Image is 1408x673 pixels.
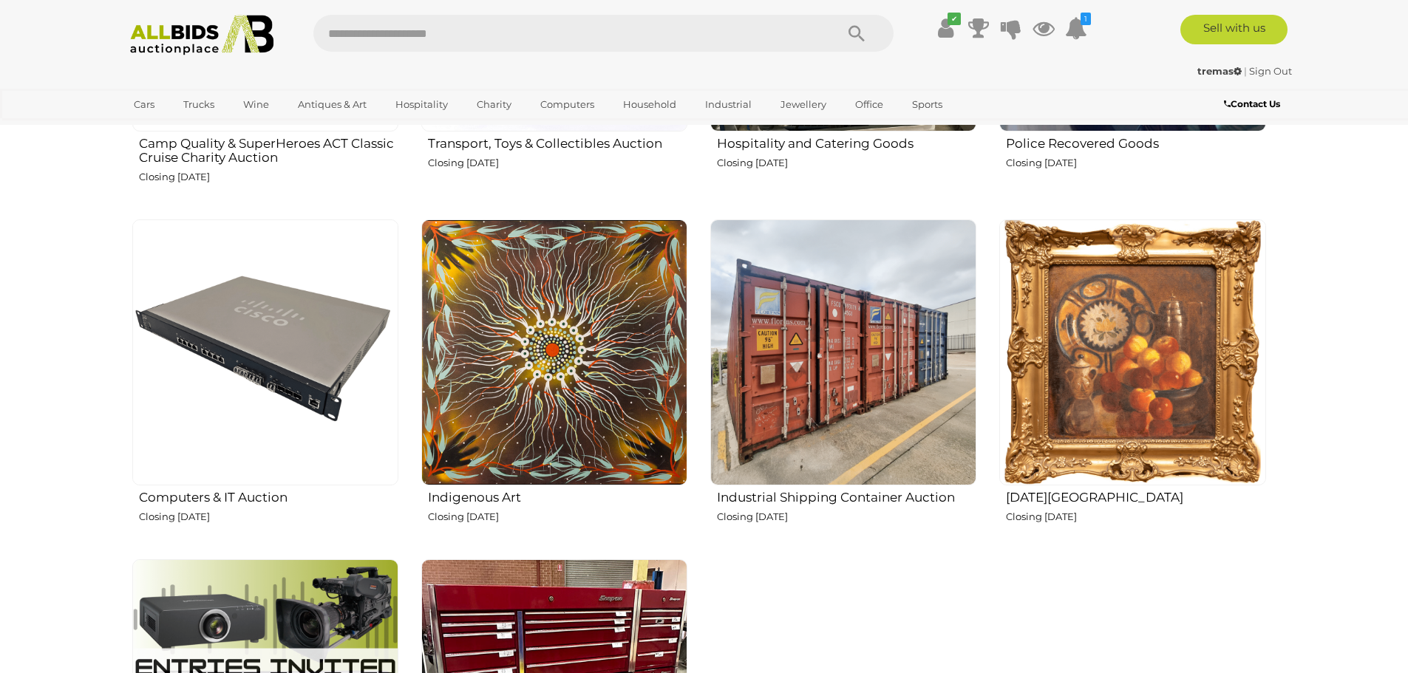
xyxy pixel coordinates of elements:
[717,154,976,171] p: Closing [DATE]
[421,219,687,485] img: Indigenous Art
[288,92,376,117] a: Antiques & Art
[531,92,604,117] a: Computers
[174,92,224,117] a: Trucks
[999,219,1265,547] a: [DATE][GEOGRAPHIC_DATA] Closing [DATE]
[467,92,521,117] a: Charity
[1249,65,1292,77] a: Sign Out
[1006,487,1265,505] h2: [DATE][GEOGRAPHIC_DATA]
[717,487,976,505] h2: Industrial Shipping Container Auction
[717,508,976,525] p: Closing [DATE]
[1224,96,1284,112] a: Contact Us
[935,15,957,41] a: ✔
[124,117,248,141] a: [GEOGRAPHIC_DATA]
[710,219,976,485] img: Industrial Shipping Container Auction
[1197,65,1244,77] a: tremas
[122,15,282,55] img: Allbids.com.au
[124,92,164,117] a: Cars
[428,487,687,505] h2: Indigenous Art
[1006,154,1265,171] p: Closing [DATE]
[132,219,398,485] img: Computers & IT Auction
[1224,98,1280,109] b: Contact Us
[1081,13,1091,25] i: 1
[948,13,961,25] i: ✔
[1006,508,1265,525] p: Closing [DATE]
[717,133,976,151] h2: Hospitality and Catering Goods
[696,92,761,117] a: Industrial
[1006,133,1265,151] h2: Police Recovered Goods
[1197,65,1242,77] strong: tremas
[139,133,398,164] h2: Camp Quality & SuperHeroes ACT Classic Cruise Charity Auction
[139,508,398,525] p: Closing [DATE]
[1065,15,1087,41] a: 1
[139,487,398,505] h2: Computers & IT Auction
[234,92,279,117] a: Wine
[428,133,687,151] h2: Transport, Toys & Collectibles Auction
[421,219,687,547] a: Indigenous Art Closing [DATE]
[386,92,458,117] a: Hospitality
[139,168,398,185] p: Closing [DATE]
[428,154,687,171] p: Closing [DATE]
[902,92,952,117] a: Sports
[1180,15,1288,44] a: Sell with us
[132,219,398,547] a: Computers & IT Auction Closing [DATE]
[1244,65,1247,77] span: |
[613,92,686,117] a: Household
[710,219,976,547] a: Industrial Shipping Container Auction Closing [DATE]
[820,15,894,52] button: Search
[771,92,836,117] a: Jewellery
[999,219,1265,485] img: Red Hill Estate
[428,508,687,525] p: Closing [DATE]
[846,92,893,117] a: Office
